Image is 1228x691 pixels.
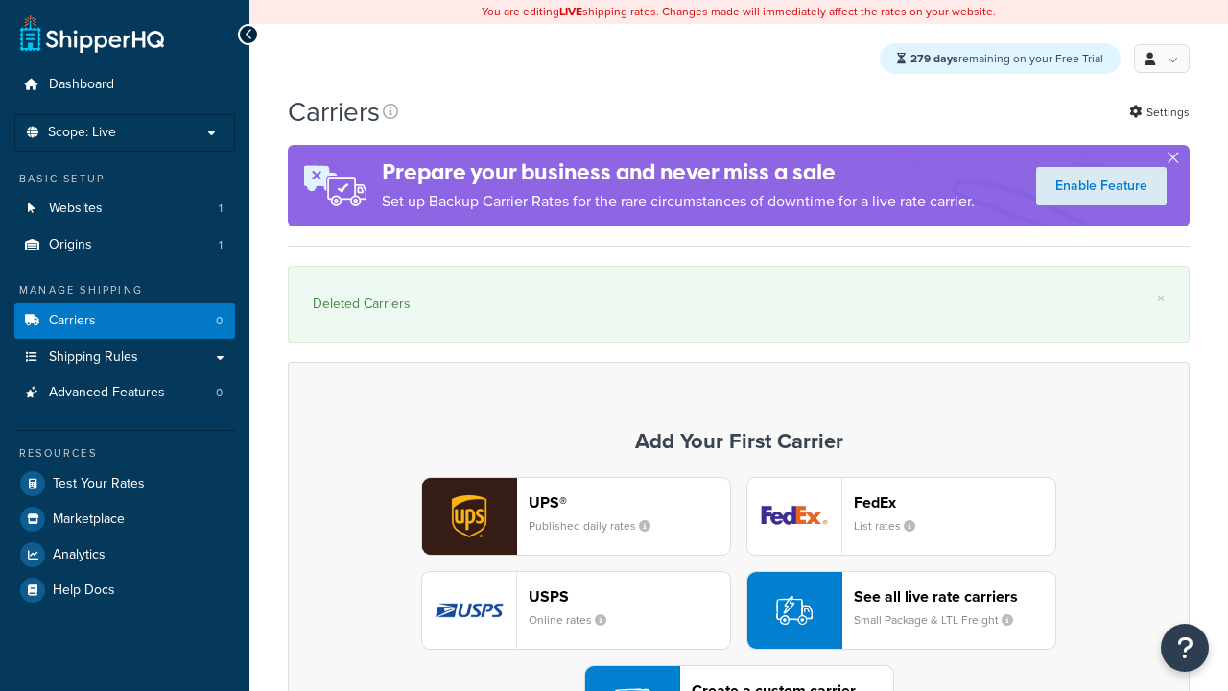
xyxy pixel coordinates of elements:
[14,375,235,411] li: Advanced Features
[49,77,114,93] span: Dashboard
[308,430,1169,453] h3: Add Your First Carrier
[48,125,116,141] span: Scope: Live
[49,201,103,217] span: Websites
[20,14,164,53] a: ShipperHQ Home
[559,3,582,20] b: LIVE
[14,502,235,536] a: Marketplace
[529,493,730,512] header: UPS®
[529,517,666,535] small: Published daily rates
[288,93,380,131] h1: Carriers
[53,583,115,599] span: Help Docs
[53,547,106,563] span: Analytics
[53,512,125,528] span: Marketplace
[1129,99,1190,126] a: Settings
[288,145,382,226] img: ad-rules-rateshop-fe6ec290ccb7230408bd80ed9643f0289d75e0ffd9eb532fc0e269fcd187b520.png
[880,43,1121,74] div: remaining on your Free Trial
[219,201,223,217] span: 1
[14,303,235,339] li: Carriers
[854,611,1028,629] small: Small Package & LTL Freight
[49,385,165,401] span: Advanced Features
[14,191,235,226] li: Websites
[14,227,235,263] li: Origins
[14,227,235,263] a: Origins 1
[422,572,516,649] img: usps logo
[529,587,730,606] header: USPS
[14,171,235,187] div: Basic Setup
[14,340,235,375] a: Shipping Rules
[854,493,1055,512] header: FedEx
[422,478,516,555] img: ups logo
[1161,624,1209,672] button: Open Resource Center
[14,67,235,103] a: Dashboard
[529,611,622,629] small: Online rates
[382,156,975,188] h4: Prepare your business and never miss a sale
[216,385,223,401] span: 0
[49,313,96,329] span: Carriers
[421,477,731,556] button: ups logoUPS®Published daily rates
[14,375,235,411] a: Advanced Features 0
[53,476,145,492] span: Test Your Rates
[776,592,813,629] img: icon-carrier-liverate-becf4550.svg
[14,303,235,339] a: Carriers 0
[382,188,975,215] p: Set up Backup Carrier Rates for the rare circumstances of downtime for a live rate carrier.
[747,478,841,555] img: fedEx logo
[14,537,235,572] a: Analytics
[313,291,1165,318] div: Deleted Carriers
[49,349,138,366] span: Shipping Rules
[421,571,731,650] button: usps logoUSPSOnline rates
[14,573,235,608] a: Help Docs
[746,571,1056,650] button: See all live rate carriersSmall Package & LTL Freight
[216,313,223,329] span: 0
[219,237,223,253] span: 1
[14,191,235,226] a: Websites 1
[746,477,1056,556] button: fedEx logoFedExList rates
[14,282,235,298] div: Manage Shipping
[49,237,92,253] span: Origins
[1157,291,1165,306] a: ×
[1036,167,1167,205] a: Enable Feature
[14,466,235,501] a: Test Your Rates
[910,50,958,67] strong: 279 days
[854,587,1055,606] header: See all live rate carriers
[854,517,931,535] small: List rates
[14,445,235,462] div: Resources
